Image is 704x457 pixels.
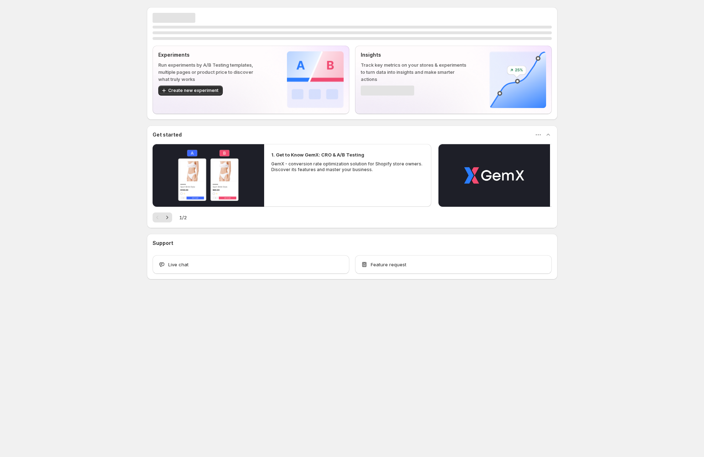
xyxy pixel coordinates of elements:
span: Feature request [371,261,406,268]
nav: Pagination [153,212,172,222]
span: Create new experiment [168,88,219,93]
span: Live chat [168,261,189,268]
p: Track key metrics on your stores & experiments to turn data into insights and make smarter actions [361,61,467,83]
p: Experiments [158,51,264,58]
p: Run experiments by A/B Testing templates, multiple pages or product price to discover what truly ... [158,61,264,83]
p: GemX - conversion rate optimization solution for Shopify store owners. Discover its features and ... [271,161,425,173]
span: 1 / 2 [179,214,187,221]
button: Play video [153,144,264,207]
h3: Get started [153,131,182,138]
button: Create new experiment [158,86,223,96]
button: Play video [438,144,550,207]
p: Insights [361,51,467,58]
button: Next [162,212,172,222]
img: Experiments [287,51,344,108]
img: Insights [489,51,546,108]
h3: Support [153,240,173,247]
h2: 1. Get to Know GemX: CRO & A/B Testing [271,151,364,158]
